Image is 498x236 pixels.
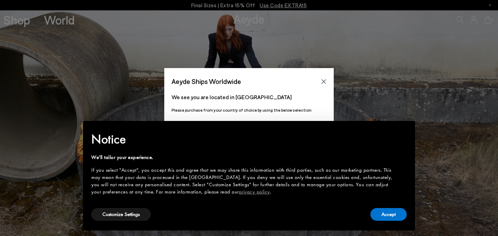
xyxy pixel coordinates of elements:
[91,154,396,161] div: We'll tailor your experience.
[172,75,241,87] span: Aeyde Ships Worldwide
[172,93,326,101] p: We see you are located in [GEOGRAPHIC_DATA]
[319,76,329,87] button: Close
[172,107,326,113] p: Please purchase from your country of choice by using the below selection:
[91,208,151,221] button: Customize Settings
[91,130,396,148] h2: Notice
[370,208,407,221] button: Accept
[91,167,396,196] div: If you select "Accept", you accept this and agree that we may share this information with third p...
[239,188,270,195] a: privacy policy
[402,126,406,136] span: ×
[396,123,412,140] button: Close this notice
